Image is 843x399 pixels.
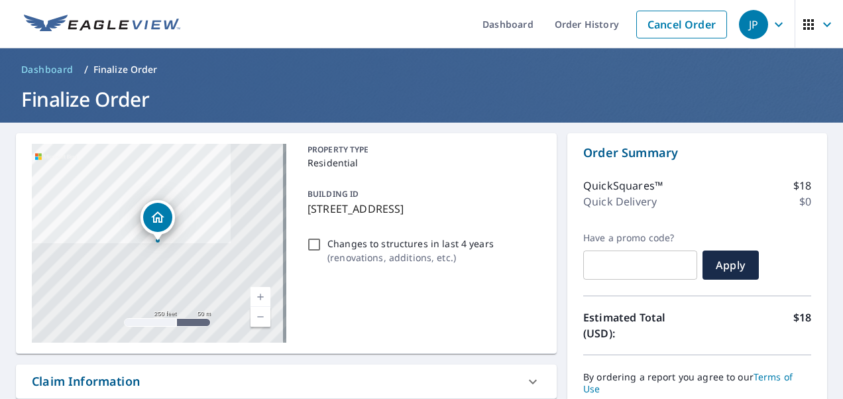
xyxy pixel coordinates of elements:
[636,11,727,38] a: Cancel Order
[583,370,793,395] a: Terms of Use
[327,237,494,251] p: Changes to structures in last 4 years
[32,372,140,390] div: Claim Information
[308,156,535,170] p: Residential
[84,62,88,78] li: /
[799,194,811,209] p: $0
[583,371,811,395] p: By ordering a report you agree to our
[140,200,175,241] div: Dropped pin, building 1, Residential property, 39 Silky Oak Cir SW Huntsville, AL 35824
[16,365,557,398] div: Claim Information
[16,59,827,80] nav: breadcrumb
[93,63,158,76] p: Finalize Order
[16,59,79,80] a: Dashboard
[583,232,697,244] label: Have a promo code?
[583,178,663,194] p: QuickSquares™
[21,63,74,76] span: Dashboard
[251,307,270,327] a: Current Level 17, Zoom Out
[583,194,657,209] p: Quick Delivery
[308,201,535,217] p: [STREET_ADDRESS]
[583,144,811,162] p: Order Summary
[16,85,827,113] h1: Finalize Order
[583,310,697,341] p: Estimated Total (USD):
[308,188,359,199] p: BUILDING ID
[702,251,759,280] button: Apply
[739,10,768,39] div: JP
[24,15,180,34] img: EV Logo
[713,258,748,272] span: Apply
[793,310,811,341] p: $18
[793,178,811,194] p: $18
[251,287,270,307] a: Current Level 17, Zoom In
[327,251,494,264] p: ( renovations, additions, etc. )
[308,144,535,156] p: PROPERTY TYPE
